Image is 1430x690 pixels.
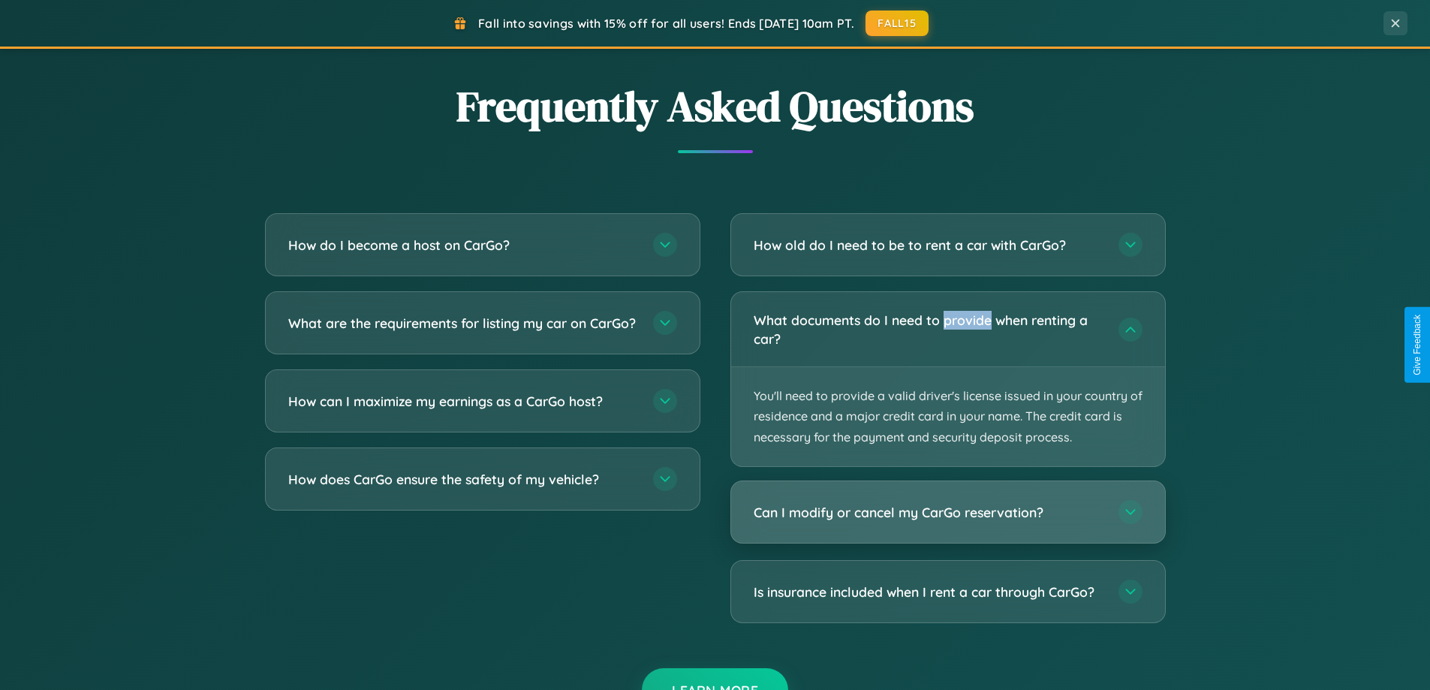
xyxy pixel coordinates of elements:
h3: How do I become a host on CarGo? [288,236,638,255]
h3: How can I maximize my earnings as a CarGo host? [288,392,638,411]
div: Give Feedback [1412,315,1422,375]
h3: What documents do I need to provide when renting a car? [754,311,1103,348]
h3: What are the requirements for listing my car on CarGo? [288,314,638,333]
h3: Can I modify or cancel my CarGo reservation? [754,503,1103,522]
span: Fall into savings with 15% off for all users! Ends [DATE] 10am PT. [478,16,854,31]
h3: How does CarGo ensure the safety of my vehicle? [288,470,638,489]
button: FALL15 [866,11,929,36]
h3: How old do I need to be to rent a car with CarGo? [754,236,1103,255]
h3: Is insurance included when I rent a car through CarGo? [754,583,1103,601]
h2: Frequently Asked Questions [265,77,1166,135]
p: You'll need to provide a valid driver's license issued in your country of residence and a major c... [731,367,1165,466]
